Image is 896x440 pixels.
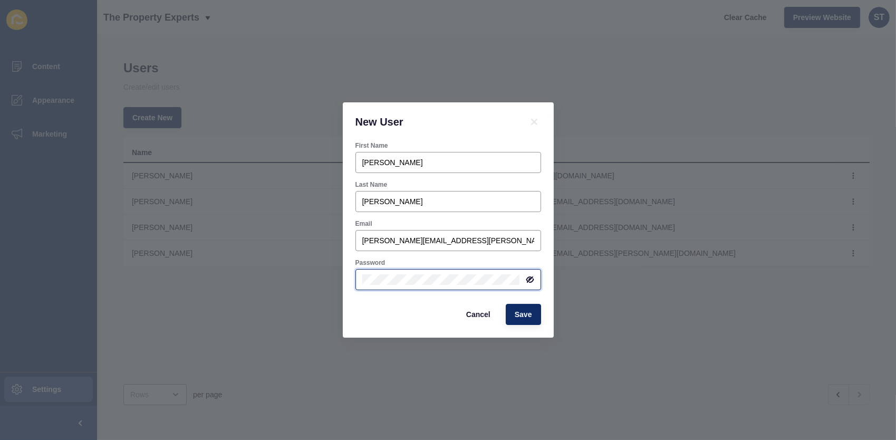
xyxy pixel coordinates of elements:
[355,259,386,267] label: Password
[466,309,490,320] span: Cancel
[355,141,388,150] label: First Name
[355,115,515,129] h1: New User
[457,304,499,325] button: Cancel
[355,180,388,189] label: Last Name
[355,219,372,228] label: Email
[506,304,541,325] button: Save
[515,309,532,320] span: Save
